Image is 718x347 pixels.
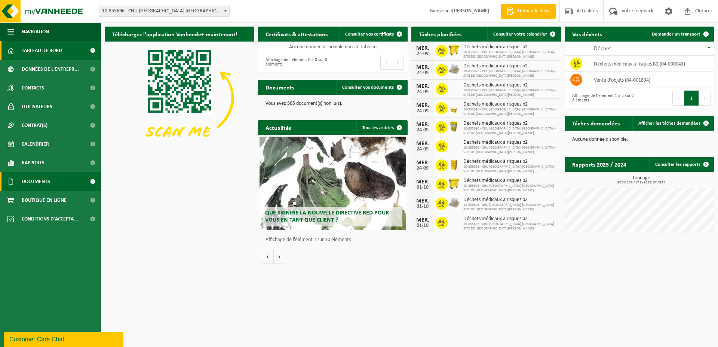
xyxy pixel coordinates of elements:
[336,80,407,95] a: Consulter vos documents
[448,177,460,190] img: WB-0770-HPE-YW-14
[516,7,552,15] span: Demande devis
[448,44,460,57] img: WB-0770-HPE-YW-14
[415,141,430,147] div: MER.
[463,184,557,193] span: 10-855696 - CHU [GEOGRAPHIC_DATA] [GEOGRAPHIC_DATA] - SITE DE [GEOGRAPHIC_DATA][PERSON_NAME]
[588,56,714,72] td: déchets médicaux à risques B2 (04-000041)
[565,157,634,171] h2: Rapports 2025 / 2024
[415,160,430,166] div: MER.
[415,45,430,51] div: MER.
[463,165,557,174] span: 10-855696 - CHU [GEOGRAPHIC_DATA] [GEOGRAPHIC_DATA] - SITE DE [GEOGRAPHIC_DATA][PERSON_NAME]
[415,103,430,109] div: MER.
[463,159,557,165] span: Déchets médicaux à risques b2
[99,6,229,16] span: 10-855696 - CHU UCL NAMUR - SITE DE SAINTE-ELISABETH - NAMUR
[266,237,404,243] p: Affichage de l'élément 1 sur 10 éléments
[392,55,404,70] button: Next
[22,22,49,41] span: Navigation
[452,8,490,14] strong: [PERSON_NAME]
[565,116,627,130] h2: Tâches demandées
[463,146,557,155] span: 10-855696 - CHU [GEOGRAPHIC_DATA] [GEOGRAPHIC_DATA] - SITE DE [GEOGRAPHIC_DATA][PERSON_NAME]
[342,85,394,90] span: Consulter vos documents
[568,90,636,106] div: Affichage de l'élément 1 à 2 sur 2 éléments
[22,79,44,97] span: Contacts
[415,223,430,228] div: 01-10
[448,63,460,76] img: LP-PA-00000-WDN-11
[415,217,430,223] div: MER.
[684,91,699,106] button: 1
[632,116,714,131] a: Afficher les tâches demandées
[258,120,298,135] h2: Actualités
[22,153,45,172] span: Rapports
[99,6,230,17] span: 10-855696 - CHU UCL NAMUR - SITE DE SAINTE-ELISABETH - NAMUR
[463,82,557,88] span: Déchets médicaux à risques b2
[568,181,714,185] span: 2024: 107,417 t - 2025: 67,791 t
[588,72,714,88] td: vente d'objets (04-001834)
[463,44,557,50] span: Déchets médicaux à risques b2
[646,27,714,42] a: Demander un transport
[411,27,469,41] h2: Tâches planifiées
[266,101,400,106] p: Vous avez 565 document(s) non lu(s).
[415,179,430,185] div: MER.
[568,176,714,185] h3: Tonnage
[463,69,557,78] span: 10-855696 - CHU [GEOGRAPHIC_DATA] [GEOGRAPHIC_DATA] - SITE DE [GEOGRAPHIC_DATA][PERSON_NAME]
[258,42,408,52] td: Aucune donnée disponible dans le tableau
[22,97,52,116] span: Utilisateurs
[415,89,430,95] div: 24-09
[649,157,714,172] a: Consulter les rapports
[22,135,49,153] span: Calendrier
[356,120,407,135] a: Tous les articles
[448,158,460,171] img: LP-SB-00060-HPE-C6
[22,172,50,191] span: Documents
[22,60,79,79] span: Données de l'entrepr...
[415,198,430,204] div: MER.
[22,191,67,210] span: Boutique en ligne
[448,120,460,133] img: LP-SB-00045-CRB-21
[463,88,557,97] span: 10-855696 - CHU [GEOGRAPHIC_DATA] [GEOGRAPHIC_DATA] - SITE DE [GEOGRAPHIC_DATA][PERSON_NAME]
[448,101,460,114] img: LP-SB-00030-HPE-C6
[258,27,335,41] h2: Certificats & attestations
[463,50,557,59] span: 10-855696 - CHU [GEOGRAPHIC_DATA] [GEOGRAPHIC_DATA] - SITE DE [GEOGRAPHIC_DATA][PERSON_NAME]
[463,216,557,222] span: Déchets médicaux à risques b2
[22,210,78,228] span: Conditions d'accepta...
[699,91,711,106] button: Next
[501,4,556,19] a: Demande devis
[345,32,394,37] span: Consulter vos certificats
[415,64,430,70] div: MER.
[415,204,430,209] div: 01-10
[565,27,610,41] h2: Vos déchets
[415,70,430,76] div: 24-09
[105,27,245,41] h2: Téléchargez l'application Vanheede+ maintenant!
[274,249,285,264] button: Volgende
[415,147,430,152] div: 24-09
[463,127,557,136] span: 10-855696 - CHU [GEOGRAPHIC_DATA] [GEOGRAPHIC_DATA] - SITE DE [GEOGRAPHIC_DATA][PERSON_NAME]
[258,80,302,94] h2: Documents
[638,121,700,126] span: Afficher les tâches demandées
[463,203,557,212] span: 10-855696 - CHU [GEOGRAPHIC_DATA] [GEOGRAPHIC_DATA] - SITE DE [GEOGRAPHIC_DATA][PERSON_NAME]
[448,197,460,209] img: LP-PA-00000-WDN-11
[572,137,707,142] p: Aucune donnée disponible.
[415,166,430,171] div: 24-09
[4,331,125,347] iframe: chat widget
[463,101,557,107] span: Déchets médicaux à risques b2
[463,121,557,127] span: Déchets médicaux à risques b2
[463,197,557,203] span: Déchets médicaux à risques b2
[594,46,611,52] span: Déchet
[463,178,557,184] span: Déchets médicaux à risques b2
[22,116,47,135] span: Contrat(s)
[463,140,557,146] span: Déchets médicaux à risques b2
[22,41,62,60] span: Tableau de bord
[105,42,254,154] img: Download de VHEPlus App
[262,249,274,264] button: Vorige
[415,185,430,190] div: 01-10
[260,137,406,230] a: Que signifie la nouvelle directive RED pour vous en tant que client ?
[415,128,430,133] div: 24-09
[262,54,329,70] div: Affichage de l'élément 0 à 0 sur 0 éléments
[652,32,700,37] span: Demander un transport
[415,51,430,57] div: 24-09
[463,107,557,116] span: 10-855696 - CHU [GEOGRAPHIC_DATA] [GEOGRAPHIC_DATA] - SITE DE [GEOGRAPHIC_DATA][PERSON_NAME]
[339,27,407,42] a: Consulter vos certificats
[415,122,430,128] div: MER.
[415,109,430,114] div: 24-09
[672,91,684,106] button: Previous
[415,83,430,89] div: MER.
